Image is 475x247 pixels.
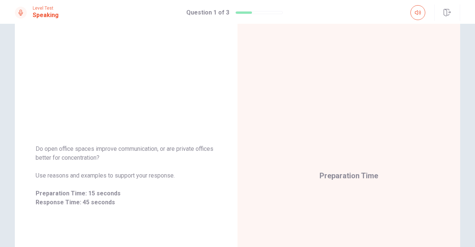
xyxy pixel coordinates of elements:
[33,11,59,20] h1: Speaking
[36,144,217,162] span: Do open office spaces improve communication, or are private offices better for concentration?
[36,189,217,198] span: Preparation Time: 15 seconds
[320,171,378,180] span: Preparation Time
[186,8,229,17] h1: Question 1 of 3
[36,171,217,180] span: Use reasons and examples to support your response.
[36,198,217,207] span: Response Time: 45 seconds
[33,6,59,11] span: Level Test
